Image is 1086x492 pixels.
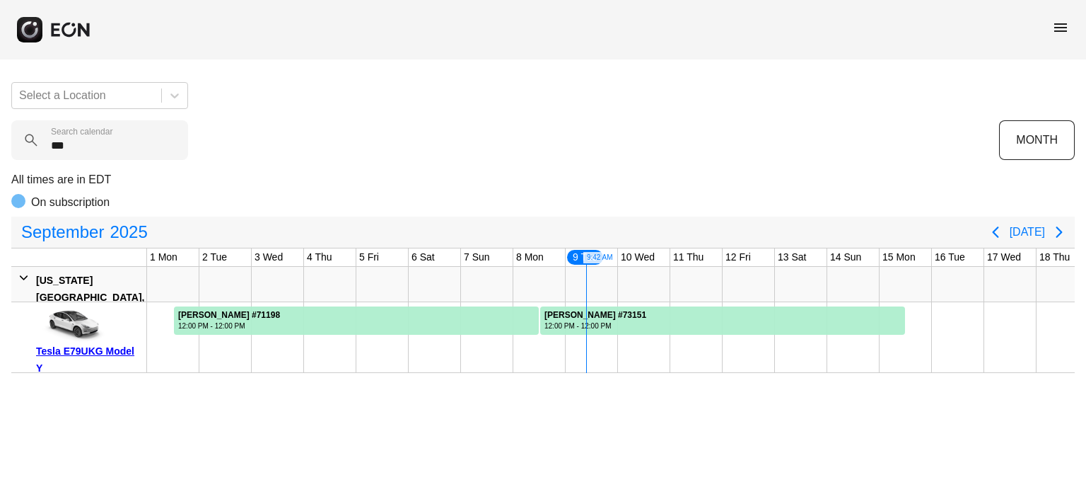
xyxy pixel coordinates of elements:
div: 5 Fri [356,248,382,266]
img: car [36,307,107,343]
div: 9 Tue [566,248,605,266]
div: 11 Thu [670,248,706,266]
div: Rented for 7 days by Gopal Yadav Current status is rental [539,302,906,335]
div: 10 Wed [618,248,658,266]
label: Search calendar [51,126,112,137]
div: 15 Mon [880,248,918,266]
div: 3 Wed [252,248,286,266]
div: Tesla E79UKG Model Y [36,343,141,377]
button: September2025 [13,218,156,246]
span: menu [1052,19,1069,36]
button: Previous page [981,218,1010,246]
div: 7 Sun [461,248,493,266]
div: 18 Thu [1037,248,1073,266]
div: 2 Tue [199,248,230,266]
p: On subscription [31,194,110,211]
div: 4 Thu [304,248,335,266]
button: Next page [1045,218,1073,246]
div: 13 Sat [775,248,809,266]
span: September [18,218,107,246]
div: 8 Mon [513,248,547,266]
div: 12:00 PM - 12:00 PM [544,321,646,331]
button: MONTH [999,120,1075,160]
div: 6 Sat [409,248,438,266]
span: 2025 [107,218,150,246]
p: All times are in EDT [11,171,1075,188]
div: [PERSON_NAME] #73151 [544,310,646,321]
div: 12 Fri [723,248,754,266]
button: [DATE] [1010,219,1045,245]
div: [PERSON_NAME] #71198 [178,310,280,321]
div: 12:00 PM - 12:00 PM [178,321,280,331]
div: 1 Mon [147,248,180,266]
div: 17 Wed [984,248,1024,266]
div: Rented for 7 days by Gopal Yadav Current status is rental [173,302,539,335]
div: 16 Tue [932,248,968,266]
div: 14 Sun [827,248,864,266]
div: [US_STATE][GEOGRAPHIC_DATA], [GEOGRAPHIC_DATA] [36,272,144,323]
